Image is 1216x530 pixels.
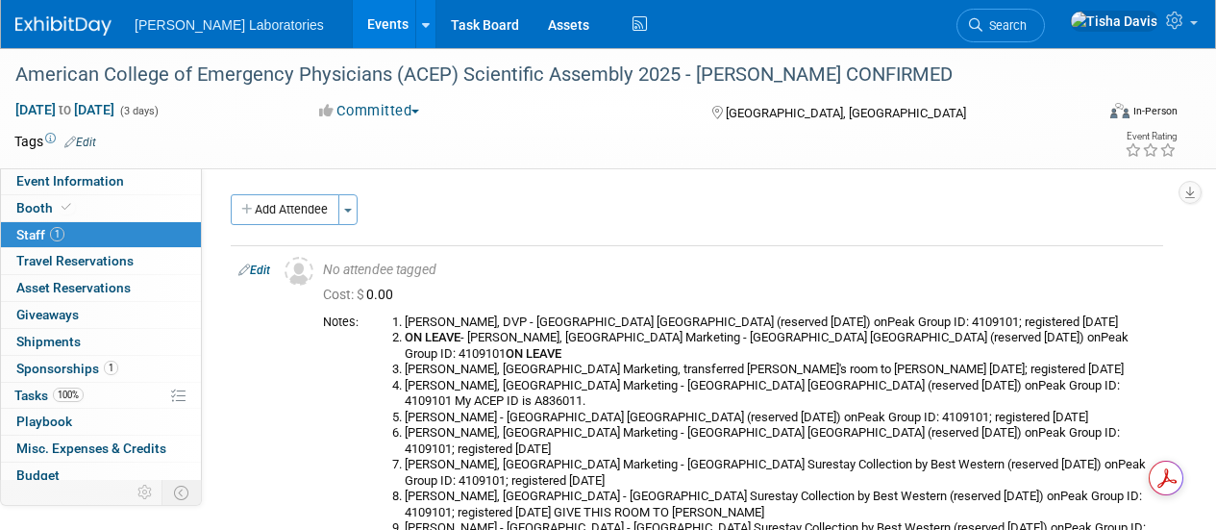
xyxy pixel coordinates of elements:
span: Misc. Expenses & Credits [16,441,166,456]
span: [GEOGRAPHIC_DATA], [GEOGRAPHIC_DATA] [726,106,966,120]
button: Add Attendee [231,194,339,225]
div: Event Rating [1125,132,1177,141]
img: Unassigned-User-Icon.png [285,257,313,286]
td: Personalize Event Tab Strip [129,480,162,505]
span: Budget [16,467,60,483]
a: Staff1 [1,222,201,248]
div: Event Format [1007,100,1178,129]
li: [PERSON_NAME], [GEOGRAPHIC_DATA] - [GEOGRAPHIC_DATA] Surestay Collection by Best Western (reserve... [405,489,1155,520]
a: Asset Reservations [1,275,201,301]
span: Sponsorships [16,361,118,376]
td: Tags [14,132,96,151]
span: [DATE] [DATE] [14,101,115,118]
b: ON LEAVE [405,330,460,344]
li: [PERSON_NAME], [GEOGRAPHIC_DATA] Marketing, transferred [PERSON_NAME]'s room to [PERSON_NAME] [DA... [405,362,1155,378]
li: [PERSON_NAME], [GEOGRAPHIC_DATA] Marketing - [GEOGRAPHIC_DATA] Surestay Collection by Best Wester... [405,457,1155,489]
span: Staff [16,227,64,242]
span: Asset Reservations [16,280,131,295]
img: Format-Inperson.png [1110,103,1129,118]
div: In-Person [1132,104,1178,118]
td: Toggle Event Tabs [162,480,202,505]
span: Playbook [16,414,72,429]
a: Edit [238,264,270,277]
a: Edit [64,136,96,149]
a: Budget [1,463,201,489]
div: American College of Emergency Physicians (ACEP) Scientific Assembly 2025 - [PERSON_NAME] CONFIRMED [9,58,1079,92]
a: Sponsorships1 [1,356,201,382]
li: - [PERSON_NAME], [GEOGRAPHIC_DATA] Marketing - [GEOGRAPHIC_DATA] [GEOGRAPHIC_DATA] (reserved [DAT... [405,330,1155,362]
li: [PERSON_NAME], [GEOGRAPHIC_DATA] Marketing - [GEOGRAPHIC_DATA] [GEOGRAPHIC_DATA] (reserved [DATE]... [405,378,1155,410]
span: Giveaways [16,307,79,322]
a: Booth [1,195,201,221]
span: Booth [16,200,75,215]
li: [PERSON_NAME], DVP - [GEOGRAPHIC_DATA] [GEOGRAPHIC_DATA] (reserved [DATE]) onPeak Group ID: 41091... [405,315,1155,331]
li: [PERSON_NAME], [GEOGRAPHIC_DATA] Marketing - [GEOGRAPHIC_DATA] [GEOGRAPHIC_DATA] (reserved [DATE]... [405,425,1155,457]
span: to [56,102,74,117]
span: 1 [104,361,118,375]
span: Travel Reservations [16,253,134,268]
li: [PERSON_NAME] - [GEOGRAPHIC_DATA] [GEOGRAPHIC_DATA] (reserved [DATE]) onPeak Group ID: 4109101; r... [405,410,1155,426]
span: Event Information [16,173,124,189]
img: Tisha Davis [1070,11,1158,32]
a: Playbook [1,409,201,435]
a: Giveaways [1,302,201,328]
img: ExhibitDay [15,16,112,36]
span: [PERSON_NAME] Laboratories [135,17,324,33]
i: Booth reservation complete [62,202,71,213]
a: Event Information [1,168,201,194]
div: No attendee tagged [323,262,1155,279]
span: Tasks [14,388,84,403]
a: Travel Reservations [1,248,201,274]
span: Shipments [16,334,81,349]
b: ON LEAVE [506,346,561,361]
span: 1 [50,227,64,241]
span: 0.00 [323,287,401,302]
span: Search [982,18,1027,33]
a: Shipments [1,329,201,355]
span: (3 days) [118,105,159,117]
button: Committed [312,101,427,121]
span: 100% [53,388,84,402]
div: Notes: [323,315,359,330]
a: Tasks100% [1,383,201,409]
a: Misc. Expenses & Credits [1,436,201,462]
a: Search [956,9,1045,42]
span: Cost: $ [323,287,366,302]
